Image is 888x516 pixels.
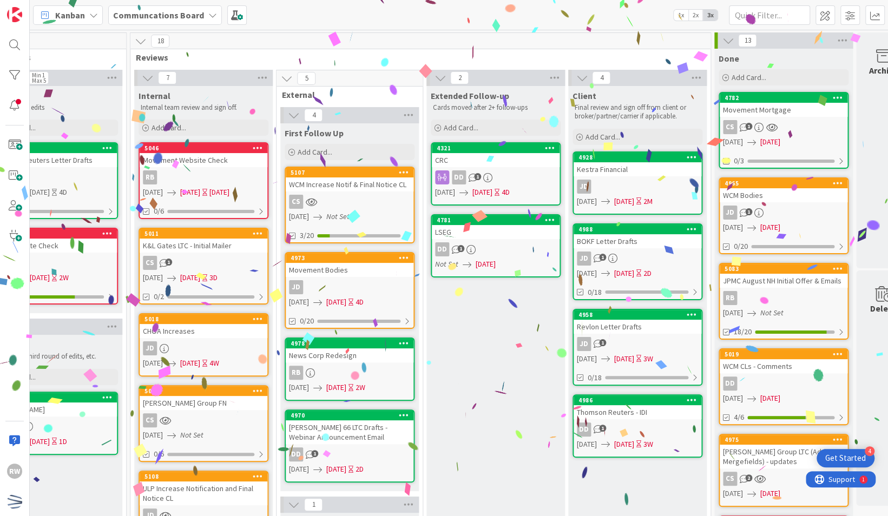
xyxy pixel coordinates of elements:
[286,411,413,444] div: 4970[PERSON_NAME] 66 LTC Drafts - Webinar Announcement Email
[286,168,413,177] div: 5107
[577,252,591,266] div: JD
[457,245,464,252] span: 1
[7,464,22,479] div: RW
[720,188,847,202] div: WCM Bodies
[304,109,323,122] span: 4
[577,422,591,436] div: DD
[143,341,157,355] div: JD
[720,445,847,468] div: [PERSON_NAME] Group LTC (Add Mergefields) - updates
[720,264,847,274] div: 5083
[140,481,267,505] div: ULP Increase Notification and Final Notice CL
[734,326,752,338] span: 18/20
[286,420,413,444] div: [PERSON_NAME] 66 LTC Drafts - Webinar Announcement Email
[140,341,267,355] div: JD
[326,211,350,221] i: Not Set
[577,196,597,207] span: [DATE]
[435,242,449,256] div: DD
[286,195,413,209] div: CS
[574,180,701,194] div: JD
[136,52,697,63] span: Reviews
[140,472,267,481] div: 5108
[431,214,561,277] a: 4781LSEGDDNot Set[DATE]
[113,10,204,21] b: Communcations Board
[56,4,59,13] div: 1
[285,252,415,329] a: 4973Movement BodiesJD[DATE][DATE]4D0/20
[140,396,267,410] div: [PERSON_NAME] Group FN
[140,472,267,505] div: 5108ULP Increase Notification and Final Notice CL
[285,167,415,243] a: 5107WCM Increase Notif & Final Notice CLCS[DATE]Not Set3/20
[143,170,157,184] div: RB
[59,187,67,198] div: 4D
[574,310,701,334] div: 4958Revlon Letter Drafts
[140,170,267,184] div: RB
[720,103,847,117] div: Movement Mortgage
[720,93,847,117] div: 4782Movement Mortgage
[59,436,67,447] div: 1D
[574,337,701,351] div: JD
[286,280,413,294] div: JD
[180,430,203,440] i: Not Set
[291,169,413,176] div: 5107
[720,274,847,288] div: JPMC August NH Initial Offer & Emails
[720,435,847,468] div: 4975[PERSON_NAME] Group LTC (Add Mergefields) - updates
[432,215,560,225] div: 4781
[586,132,620,142] span: Add Card...
[304,498,323,511] span: 1
[719,92,848,169] a: 4782Movement MortgageCS[DATE][DATE]0/3
[144,144,267,152] div: 5046
[729,5,810,25] input: Quick Filter...
[674,10,688,21] span: 1x
[614,353,634,365] span: [DATE]
[140,314,267,324] div: 5018
[286,339,413,348] div: 4978
[703,10,718,21] span: 3x
[574,422,701,436] div: DD
[450,71,469,84] span: 2
[738,34,757,47] span: 13
[286,348,413,362] div: News Corp Redesign
[59,272,69,283] div: 2W
[720,178,847,202] div: 4965WCM Bodies
[719,434,848,507] a: 4975[PERSON_NAME] Group LTC (Add Mergefields) - updatesCS[DATE][DATE]
[432,143,560,153] div: 4321
[573,394,702,458] a: 4986Thomson Reuters - IDIDD[DATE][DATE]3W
[723,393,743,404] span: [DATE]
[285,409,415,482] a: 4970[PERSON_NAME] 66 LTC Drafts - Webinar Announcement EmailDD[DATE][DATE]2D
[643,353,653,365] div: 3W
[356,296,364,308] div: 4D
[614,196,634,207] span: [DATE]
[720,264,847,288] div: 5083JPMC August NH Initial Offer & Emails
[356,382,365,393] div: 2W
[574,405,701,419] div: Thomson Reuters - IDI
[7,7,22,22] img: Visit kanbanzone.com
[432,215,560,239] div: 4781LSEG
[140,413,267,427] div: CS
[578,154,701,161] div: 4928
[289,296,309,308] span: [DATE]
[614,439,634,450] span: [DATE]
[286,339,413,362] div: 4978News Corp Redesign
[286,411,413,420] div: 4970
[614,268,634,279] span: [DATE]
[144,387,267,395] div: 5010
[140,324,267,338] div: CHOA Increases
[289,366,303,380] div: RB
[760,308,784,317] i: Not Set
[723,206,737,220] div: JD
[599,254,606,261] span: 1
[643,439,653,450] div: 3W
[143,187,163,198] span: [DATE]
[140,229,267,253] div: 5011K&L Gates LTC - Initial Mailer
[720,93,847,103] div: 4782
[326,464,346,475] span: [DATE]
[723,472,737,486] div: CS
[476,259,496,270] span: [DATE]
[723,488,743,499] span: [DATE]
[502,187,510,198] div: 4D
[720,120,847,134] div: CS
[578,226,701,233] div: 4988
[577,268,597,279] span: [DATE]
[432,170,560,184] div: DD
[140,386,267,396] div: 5010
[289,211,309,222] span: [DATE]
